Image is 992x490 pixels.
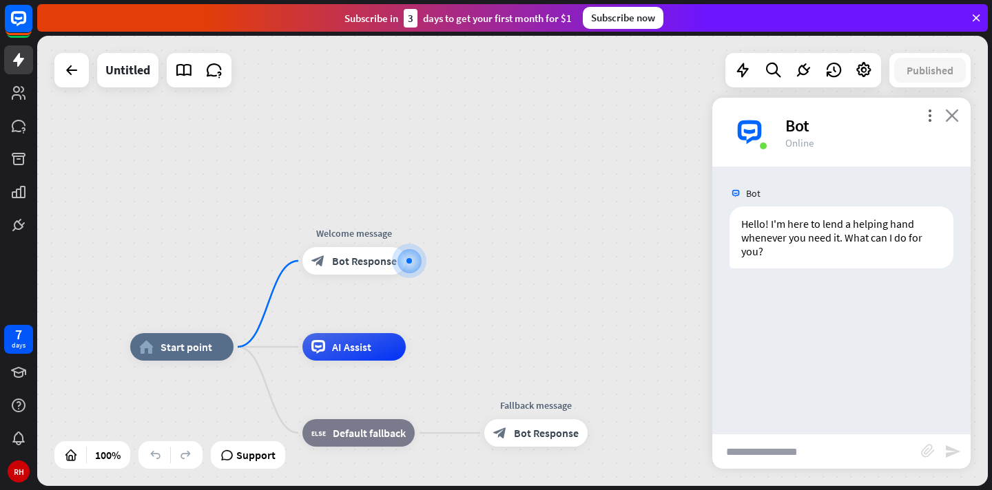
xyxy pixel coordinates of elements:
[493,426,507,440] i: block_bot_response
[91,444,125,466] div: 100%
[785,136,954,149] div: Online
[11,6,52,47] button: Open LiveChat chat widget
[894,58,966,83] button: Published
[746,187,761,200] span: Bot
[4,325,33,354] a: 7 days
[161,340,212,354] span: Start point
[332,254,397,268] span: Bot Response
[332,340,371,354] span: AI Assist
[15,328,22,341] div: 7
[944,443,961,460] i: send
[785,115,954,136] div: Bot
[333,426,406,440] span: Default fallback
[8,460,30,482] div: RH
[311,426,326,440] i: block_fallback
[514,426,579,440] span: Bot Response
[583,7,663,29] div: Subscribe now
[474,398,598,412] div: Fallback message
[404,9,417,28] div: 3
[236,444,276,466] span: Support
[292,226,416,240] div: Welcome message
[923,109,936,122] i: more_vert
[311,254,325,268] i: block_bot_response
[344,9,572,28] div: Subscribe in days to get your first month for $1
[921,444,935,458] i: block_attachment
[139,340,154,354] i: home_2
[105,53,150,87] div: Untitled
[945,109,959,122] i: close
[12,341,25,350] div: days
[730,206,953,268] div: Hello! I'm here to lend a helping hand whenever you need it. What can I do for you?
